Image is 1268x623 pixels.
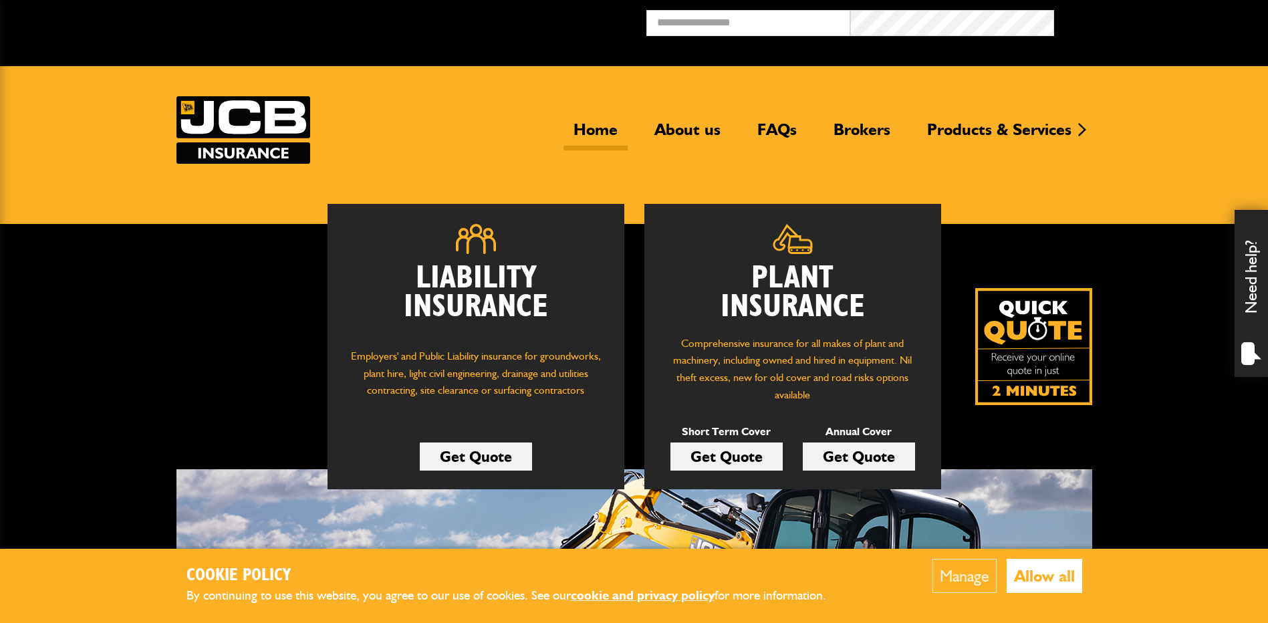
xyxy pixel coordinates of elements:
a: Get Quote [803,443,915,471]
img: JCB Insurance Services logo [176,96,310,164]
a: FAQs [747,120,807,150]
div: Need help? [1235,210,1268,377]
a: cookie and privacy policy [571,588,715,603]
a: Home [563,120,628,150]
p: By continuing to use this website, you agree to our use of cookies. See our for more information. [186,586,848,606]
a: Brokers [823,120,900,150]
h2: Plant Insurance [664,264,921,322]
h2: Liability Insurance [348,264,604,335]
a: Get Quote [420,443,532,471]
p: Annual Cover [803,423,915,441]
a: Get your insurance quote isn just 2-minutes [975,288,1092,405]
h2: Cookie Policy [186,566,848,586]
p: Short Term Cover [670,423,783,441]
p: Employers' and Public Liability insurance for groundworks, plant hire, light civil engineering, d... [348,348,604,412]
a: JCB Insurance Services [176,96,310,164]
a: Products & Services [917,120,1082,150]
a: About us [644,120,731,150]
img: Quick Quote [975,288,1092,405]
p: Comprehensive insurance for all makes of plant and machinery, including owned and hired in equipm... [664,335,921,403]
button: Broker Login [1054,10,1258,31]
button: Allow all [1007,559,1082,593]
a: Get Quote [670,443,783,471]
button: Manage [932,559,997,593]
